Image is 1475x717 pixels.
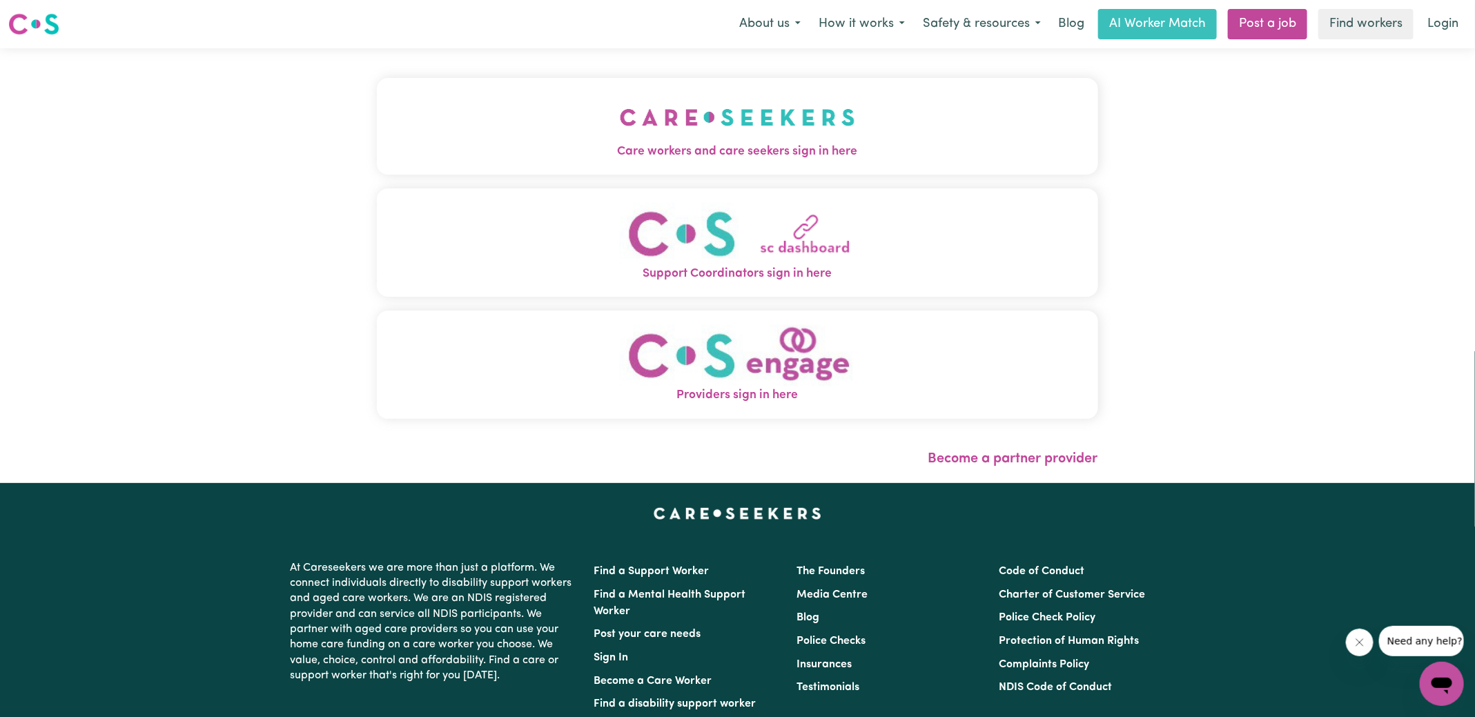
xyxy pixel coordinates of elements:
button: About us [730,10,810,39]
a: Sign In [594,652,629,663]
a: Post your care needs [594,629,701,640]
a: Charter of Customer Service [999,589,1145,600]
a: NDIS Code of Conduct [999,682,1112,693]
a: Protection of Human Rights [999,636,1139,647]
a: Blog [797,612,819,623]
button: Providers sign in here [377,311,1098,419]
a: Media Centre [797,589,868,600]
a: Careseekers home page [654,508,821,519]
a: Find workers [1318,9,1414,39]
a: AI Worker Match [1098,9,1217,39]
span: Support Coordinators sign in here [377,265,1098,283]
a: Police Checks [797,636,866,647]
a: Become a Care Worker [594,676,712,687]
a: Careseekers logo [8,8,59,40]
a: Police Check Policy [999,612,1095,623]
a: Blog [1050,9,1093,39]
button: How it works [810,10,914,39]
a: Find a Mental Health Support Worker [594,589,746,617]
a: Post a job [1228,9,1307,39]
p: At Careseekers we are more than just a platform. We connect individuals directly to disability su... [291,555,578,689]
span: Care workers and care seekers sign in here [377,143,1098,161]
button: Safety & resources [914,10,1050,39]
img: Careseekers logo [8,12,59,37]
iframe: Close message [1346,629,1374,656]
span: Providers sign in here [377,386,1098,404]
a: Find a disability support worker [594,698,756,709]
a: Find a Support Worker [594,566,710,577]
button: Care workers and care seekers sign in here [377,78,1098,175]
a: Testimonials [797,682,859,693]
a: Become a partner provider [928,452,1098,466]
iframe: Message from company [1379,626,1464,656]
button: Support Coordinators sign in here [377,188,1098,297]
a: Complaints Policy [999,659,1089,670]
iframe: Button to launch messaging window [1420,662,1464,706]
a: The Founders [797,566,865,577]
a: Code of Conduct [999,566,1084,577]
a: Insurances [797,659,852,670]
a: Login [1419,9,1467,39]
